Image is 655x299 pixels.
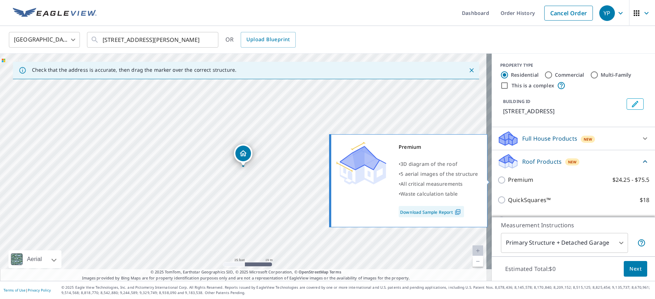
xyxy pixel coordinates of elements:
[32,67,236,73] p: Check that the address is accurate, then drag the marker over the correct structure.
[400,180,463,187] span: All critical measurements
[337,142,386,185] img: Premium
[399,179,478,189] div: •
[544,6,593,21] a: Cancel Order
[497,130,649,147] div: Full House ProductsNew
[225,32,296,48] div: OR
[501,233,628,253] div: Primary Structure + Detached Garage
[612,175,649,184] p: $24.25 - $75.5
[241,32,295,48] a: Upload Blueprint
[508,216,526,224] p: Gutter
[399,189,478,199] div: •
[400,170,478,177] span: 5 aerial images of the structure
[637,239,646,247] span: Your report will include the primary structure and a detached garage if one exists.
[632,216,649,224] p: $13.75
[399,142,478,152] div: Premium
[555,71,584,78] label: Commercial
[400,190,458,197] span: Waste calculation table
[640,196,649,205] p: $18
[584,136,593,142] span: New
[624,261,647,277] button: Next
[453,209,463,215] img: Pdf Icon
[299,269,328,274] a: OpenStreetMap
[473,245,483,256] a: Current Level 20, Zoom In Disabled
[503,98,530,104] p: BUILDING ID
[500,62,646,69] div: PROPERTY TYPE
[508,196,551,205] p: QuickSquares™
[511,71,539,78] label: Residential
[25,250,44,268] div: Aerial
[473,256,483,267] a: Current Level 20, Zoom Out
[627,98,644,110] button: Edit building 1
[329,269,341,274] a: Terms
[151,269,341,275] span: © 2025 TomTom, Earthstar Geographics SIO, © 2025 Microsoft Corporation, ©
[234,144,252,166] div: Dropped pin, building 1, Residential property, 42496 Forest Ln Hammond, LA 70403
[9,250,61,268] div: Aerial
[568,159,577,165] span: New
[400,161,457,167] span: 3D diagram of the roof
[500,261,561,277] p: Estimated Total: $0
[522,157,562,166] p: Roof Products
[467,66,476,75] button: Close
[28,288,51,293] a: Privacy Policy
[503,107,624,115] p: [STREET_ADDRESS]
[61,285,651,295] p: © 2025 Eagle View Technologies, Inc. and Pictometry International Corp. All Rights Reserved. Repo...
[501,221,646,229] p: Measurement Instructions
[512,82,554,89] label: This is a complex
[399,169,478,179] div: •
[399,159,478,169] div: •
[522,134,577,143] p: Full House Products
[399,206,464,217] a: Download Sample Report
[9,30,80,50] div: [GEOGRAPHIC_DATA]
[246,35,290,44] span: Upload Blueprint
[601,71,632,78] label: Multi-Family
[508,175,533,184] p: Premium
[103,30,204,50] input: Search by address or latitude-longitude
[599,5,615,21] div: YP
[629,265,642,273] span: Next
[4,288,26,293] a: Terms of Use
[497,153,649,170] div: Roof ProductsNew
[4,288,51,292] p: |
[13,8,97,18] img: EV Logo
